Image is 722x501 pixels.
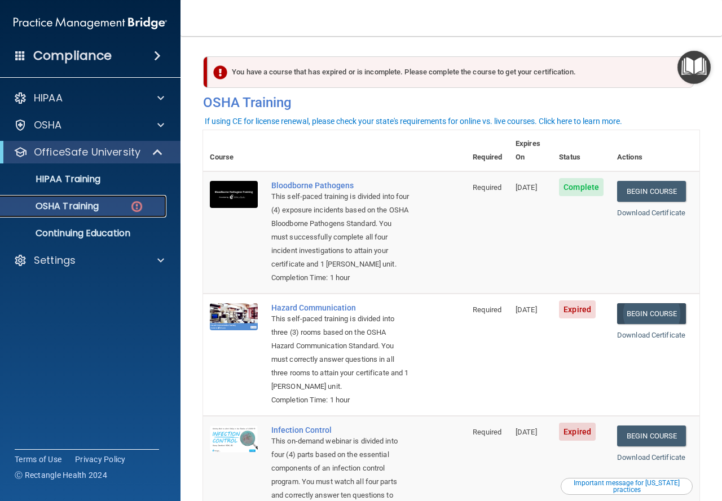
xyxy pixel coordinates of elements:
a: Begin Course [617,303,686,324]
img: PMB logo [14,12,167,34]
th: Expires On [509,130,552,171]
span: Expired [559,300,596,318]
span: Required [473,428,501,436]
a: HIPAA [14,91,164,105]
div: This self-paced training is divided into three (3) rooms based on the OSHA Hazard Communication S... [271,312,410,393]
a: Download Certificate [617,209,685,217]
a: Settings [14,254,164,267]
div: Completion Time: 1 hour [271,271,410,285]
a: Hazard Communication [271,303,410,312]
p: OfficeSafe University [34,145,140,159]
div: This self-paced training is divided into four (4) exposure incidents based on the OSHA Bloodborne... [271,190,410,271]
span: [DATE] [516,428,537,436]
a: Privacy Policy [75,454,126,465]
p: HIPAA Training [7,174,100,185]
iframe: Drift Widget Chat Controller [666,423,708,466]
th: Course [203,130,265,171]
div: You have a course that has expired or is incomplete. Please complete the course to get your certi... [208,56,694,88]
a: Download Certificate [617,331,685,339]
span: Ⓒ Rectangle Health 2024 [15,469,107,481]
th: Required [466,130,509,171]
div: Important message for [US_STATE] practices [562,480,691,493]
a: Download Certificate [617,453,685,462]
p: OSHA Training [7,201,99,212]
button: Read this if you are a dental practitioner in the state of CA [561,478,693,495]
th: Actions [610,130,699,171]
button: Open Resource Center [677,51,711,84]
a: OSHA [14,118,164,132]
p: Settings [34,254,76,267]
div: If using CE for license renewal, please check your state's requirements for online vs. live cours... [205,117,622,125]
a: Begin Course [617,181,686,202]
a: OfficeSafe University [14,145,164,159]
span: [DATE] [516,305,537,314]
span: Expired [559,423,596,441]
p: OSHA [34,118,62,132]
span: Required [473,183,501,192]
h4: Compliance [33,48,112,64]
p: HIPAA [34,91,63,105]
h4: OSHA Training [203,95,699,110]
img: danger-circle.6113f641.png [130,199,144,214]
span: Complete [559,178,604,196]
a: Infection Control [271,425,410,435]
span: Required [473,305,501,314]
img: exclamation-circle-solid-danger.72ef9ffc.png [213,65,227,79]
a: Begin Course [617,425,686,446]
p: Continuing Education [7,228,161,239]
div: Completion Time: 1 hour [271,393,410,407]
th: Status [552,130,610,171]
a: Terms of Use [15,454,61,465]
button: If using CE for license renewal, please check your state's requirements for online vs. live cours... [203,116,624,127]
a: Bloodborne Pathogens [271,181,410,190]
span: [DATE] [516,183,537,192]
